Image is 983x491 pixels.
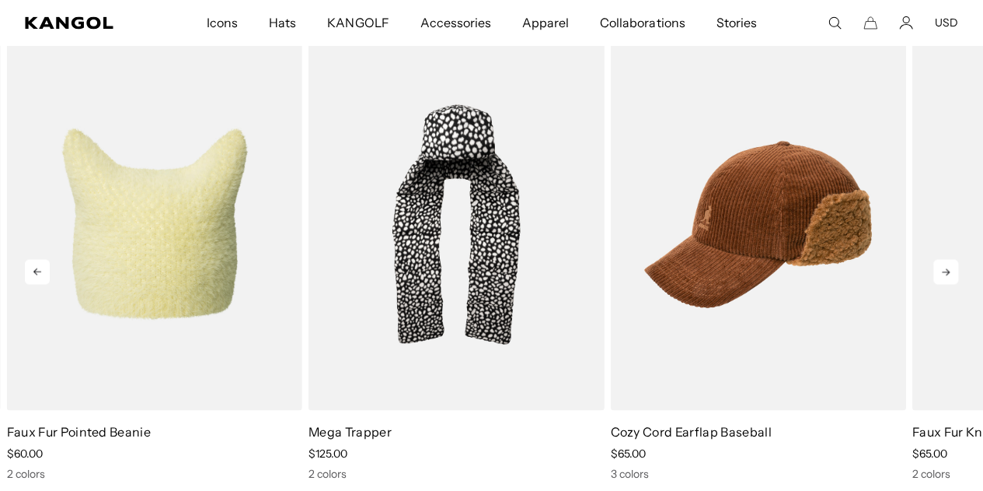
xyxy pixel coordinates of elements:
[912,446,947,460] span: $65.00
[7,446,43,460] span: $60.00
[935,16,958,30] button: USD
[7,423,151,439] a: Faux Fur Pointed Beanie
[308,38,604,409] img: Mega Trapper
[7,38,302,409] img: Faux Fur Pointed Beanie
[7,466,302,480] div: 2 colors
[828,16,842,30] summary: Search here
[610,38,905,409] img: Cozy Cord Earflap Baseball
[25,16,136,29] a: Kangol
[610,466,905,480] div: 3 colors
[1,38,302,479] div: 1 of 5
[610,423,771,439] a: Cozy Cord Earflap Baseball
[302,38,604,479] div: 2 of 5
[308,423,392,439] a: Mega Trapper
[308,466,604,480] div: 2 colors
[610,446,645,460] span: $65.00
[308,446,347,460] span: $125.00
[604,38,905,479] div: 3 of 5
[863,16,877,30] button: Cart
[899,16,913,30] a: Account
